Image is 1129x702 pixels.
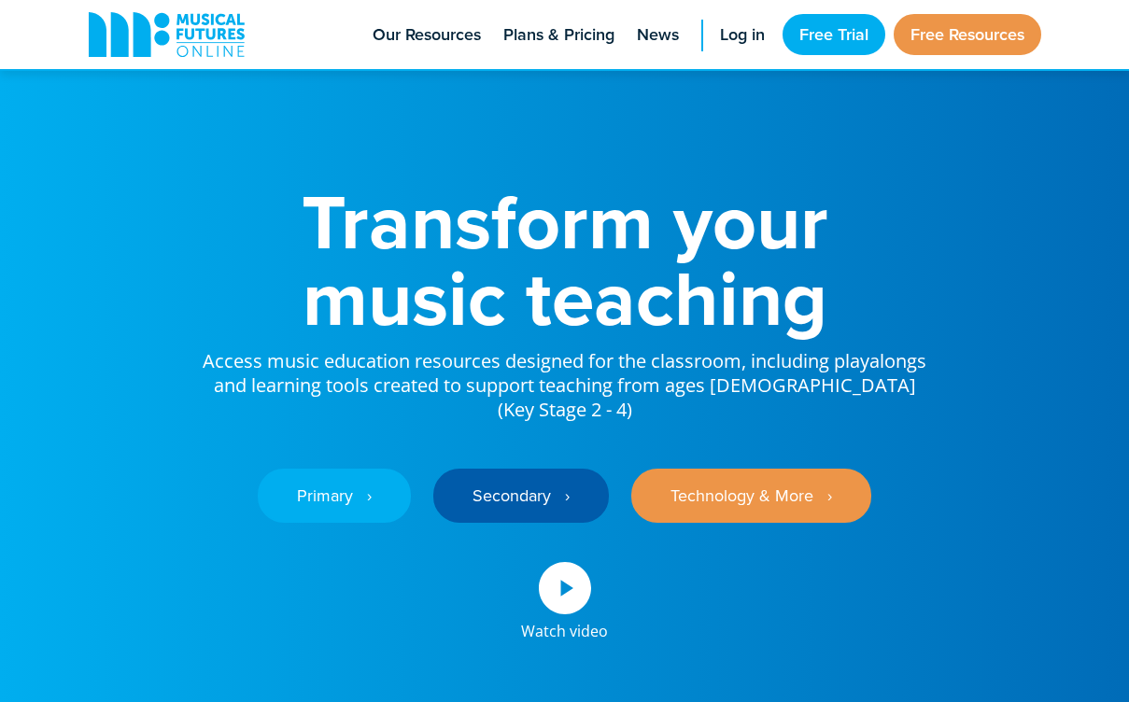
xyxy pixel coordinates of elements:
a: Technology & More ‎‏‏‎ ‎ › [631,469,871,523]
a: Free Trial [783,14,885,55]
a: Free Resources [894,14,1041,55]
p: Access music education resources designed for the classroom, including playalongs and learning to... [201,336,929,422]
div: Watch video [521,614,608,639]
span: Our Resources [373,22,481,48]
span: Log in [720,22,765,48]
a: Primary ‎‏‏‎ ‎ › [258,469,411,523]
span: Plans & Pricing [503,22,614,48]
a: Secondary ‎‏‏‎ ‎ › [433,469,609,523]
h1: Transform your music teaching [201,183,929,336]
span: News [637,22,679,48]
